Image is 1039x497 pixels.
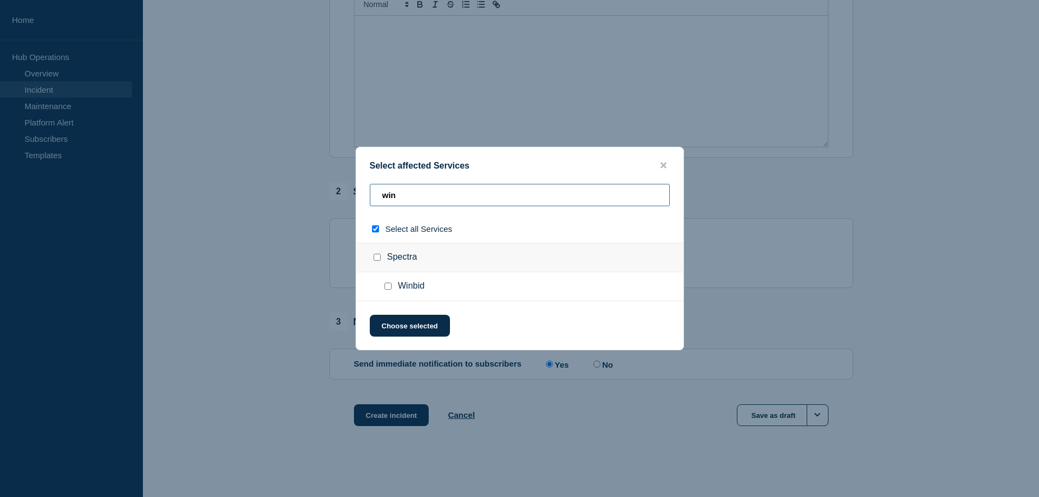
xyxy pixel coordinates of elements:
span: Select all Services [386,224,453,233]
input: Spectra checkbox [374,254,381,261]
input: Winbid checkbox [385,283,392,290]
input: Search [370,184,670,206]
div: Select affected Services [356,160,683,171]
div: Spectra [356,243,683,272]
button: Choose selected [370,315,450,337]
input: select all checkbox [372,225,379,232]
button: close button [657,160,670,171]
span: Winbid [398,281,425,292]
